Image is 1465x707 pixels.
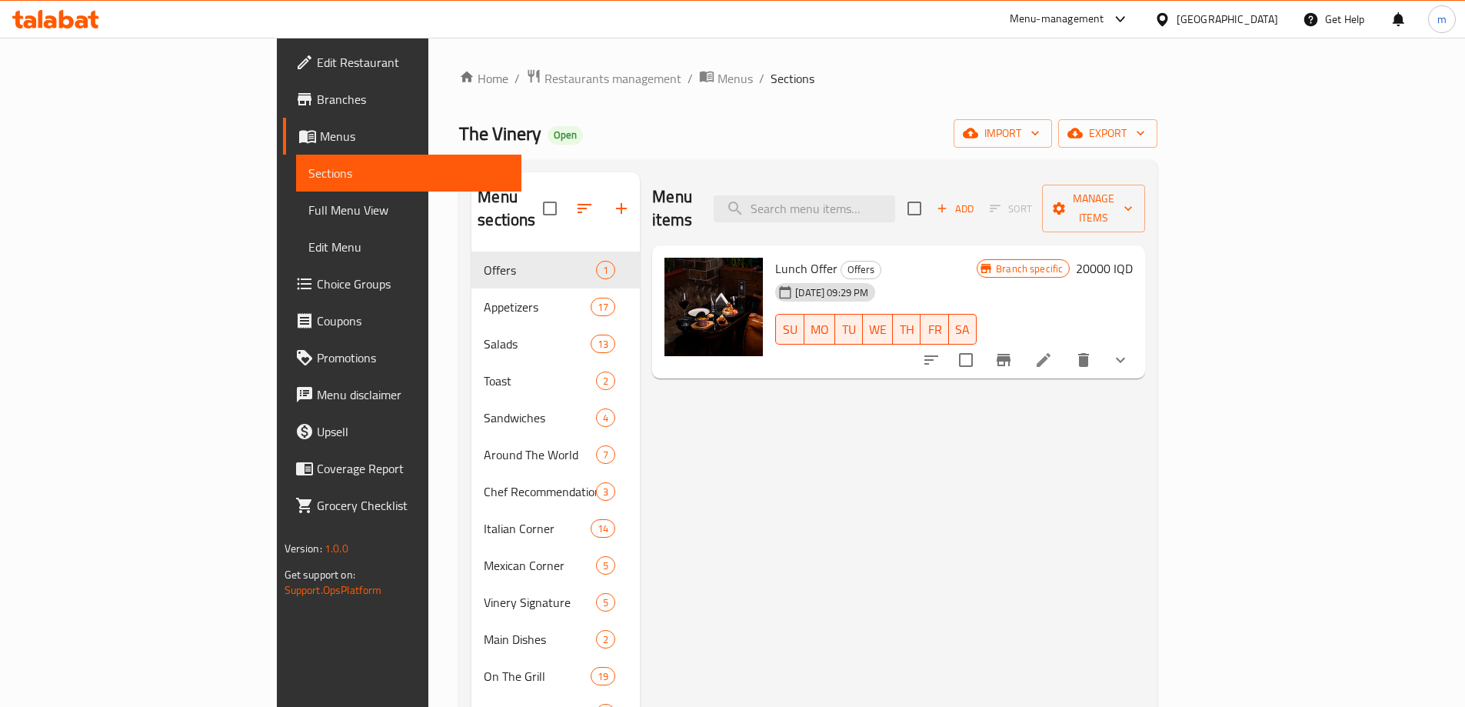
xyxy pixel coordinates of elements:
[591,667,615,685] div: items
[652,185,695,232] h2: Menu items
[484,482,596,501] span: Chef Recommendation
[471,510,640,547] div: Italian Corner14
[603,190,640,227] button: Add section
[317,459,509,478] span: Coverage Report
[484,372,596,390] span: Toast
[484,556,596,575] span: Mexican Corner
[597,411,614,425] span: 4
[955,318,971,341] span: SA
[714,195,895,222] input: search
[771,69,814,88] span: Sections
[931,197,980,221] button: Add
[597,485,614,499] span: 3
[899,318,914,341] span: TH
[471,288,640,325] div: Appetizers17
[296,228,521,265] a: Edit Menu
[484,298,591,316] span: Appetizers
[484,593,596,612] span: Vinery Signature
[596,445,615,464] div: items
[980,197,1042,221] span: Select section first
[789,285,874,300] span: [DATE] 09:29 PM
[931,197,980,221] span: Add item
[596,593,615,612] div: items
[283,265,521,302] a: Choice Groups
[664,258,763,356] img: Lunch Offer
[597,559,614,573] span: 5
[950,344,982,376] span: Select to update
[688,69,693,88] li: /
[317,385,509,404] span: Menu disclaimer
[1058,119,1157,148] button: export
[317,275,509,293] span: Choice Groups
[285,565,355,585] span: Get support on:
[484,445,596,464] span: Around The World
[913,342,950,379] button: sort-choices
[835,314,863,345] button: TU
[596,261,615,279] div: items
[1102,342,1139,379] button: show more
[566,190,603,227] span: Sort sections
[1065,342,1102,379] button: delete
[841,318,857,341] span: TU
[591,335,615,353] div: items
[718,69,753,88] span: Menus
[1070,124,1145,143] span: export
[921,314,948,345] button: FR
[285,580,382,600] a: Support.OpsPlatform
[893,314,921,345] button: TH
[308,201,509,219] span: Full Menu View
[596,409,615,427] div: items
[471,399,640,436] div: Sandwiches4
[484,335,591,353] span: Salads
[471,252,640,288] div: Offers1
[841,261,881,279] div: Offers
[596,482,615,501] div: items
[699,68,753,88] a: Menus
[471,621,640,658] div: Main Dishes2
[597,632,614,647] span: 2
[1042,185,1145,232] button: Manage items
[283,339,521,376] a: Promotions
[985,342,1022,379] button: Branch-specific-item
[1437,11,1447,28] span: m
[759,69,764,88] li: /
[471,325,640,362] div: Salads13
[597,374,614,389] span: 2
[317,53,509,72] span: Edit Restaurant
[317,348,509,367] span: Promotions
[285,539,322,559] span: Version:
[484,519,591,538] span: Italian Corner
[548,128,583,142] span: Open
[471,658,640,695] div: On The Grill19
[782,318,797,341] span: SU
[308,164,509,182] span: Sections
[317,90,509,108] span: Branches
[869,318,887,341] span: WE
[1010,10,1104,28] div: Menu-management
[1177,11,1278,28] div: [GEOGRAPHIC_DATA]
[320,127,509,145] span: Menus
[534,192,566,225] span: Select all sections
[841,261,881,278] span: Offers
[471,584,640,621] div: Vinery Signature5
[591,522,614,536] span: 14
[283,487,521,524] a: Grocery Checklist
[317,312,509,330] span: Coupons
[471,473,640,510] div: Chef Recommendation3
[591,669,614,684] span: 19
[591,519,615,538] div: items
[283,413,521,450] a: Upsell
[597,595,614,610] span: 5
[283,450,521,487] a: Coverage Report
[484,667,591,685] span: On The Grill
[1034,351,1053,369] a: Edit menu item
[954,119,1052,148] button: import
[283,376,521,413] a: Menu disclaimer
